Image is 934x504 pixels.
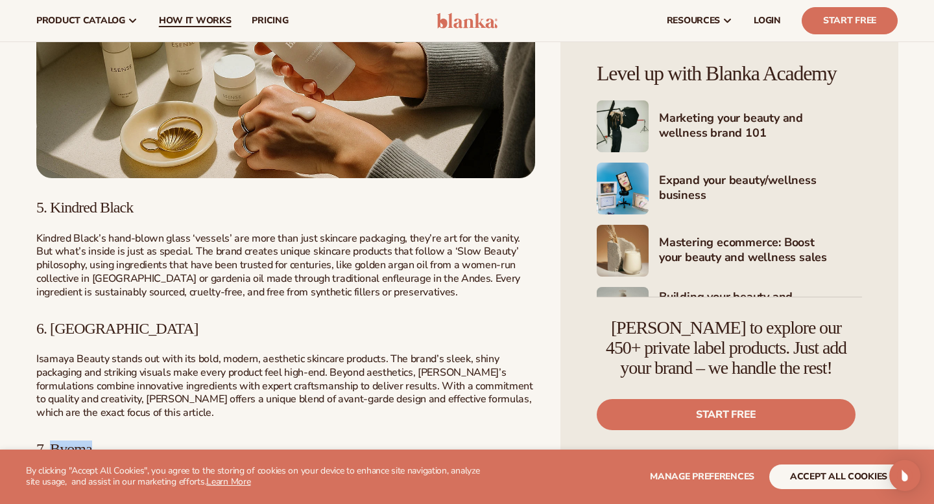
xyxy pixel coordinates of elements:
span: 6. [GEOGRAPHIC_DATA] [36,320,198,337]
h4: Expand your beauty/wellness business [659,173,862,205]
div: Open Intercom Messenger [889,460,920,491]
a: Shopify Image 8 Building your beauty and wellness brand with [PERSON_NAME] [597,287,862,339]
span: pricing [252,16,288,26]
h4: Building your beauty and wellness brand with [PERSON_NAME] [659,290,862,336]
span: resources [667,16,720,26]
img: Shopify Image 8 [597,287,649,339]
img: Shopify Image 7 [597,225,649,277]
span: 7. Byoma [36,441,92,457]
span: How It Works [159,16,232,26]
span: 5. Kindred Black [36,199,133,216]
h4: Level up with Blanka Academy [597,62,862,85]
a: Start free [597,399,856,430]
h4: Marketing your beauty and wellness brand 101 [659,111,862,143]
h4: Mastering ecommerce: Boost your beauty and wellness sales [659,235,862,267]
a: Start Free [802,7,898,34]
button: Manage preferences [650,464,754,489]
img: Shopify Image 5 [597,100,649,152]
span: Kindred Black’s hand-blown glass ‘vessels’ are more than just skincare packaging, they’re art for... [36,231,520,299]
a: Learn More [206,475,250,488]
h4: [PERSON_NAME] to explore our 450+ private label products. Just add your brand – we handle the rest! [597,318,856,378]
a: Shopify Image 6 Expand your beauty/wellness business [597,163,862,214]
img: Shopify Image 6 [597,163,649,214]
span: Manage preferences [650,470,754,483]
a: Shopify Image 5 Marketing your beauty and wellness brand 101 [597,100,862,152]
span: product catalog [36,16,125,26]
p: By clicking "Accept All Cookies", you agree to the storing of cookies on your device to enhance s... [26,466,488,488]
span: LOGIN [754,16,781,26]
a: Shopify Image 7 Mastering ecommerce: Boost your beauty and wellness sales [597,225,862,277]
img: logo [437,13,498,29]
span: Isamaya Beauty stands out with its bold, modern, aesthetic skincare products. The brand’s sleek, ... [36,352,533,420]
button: accept all cookies [769,464,908,489]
